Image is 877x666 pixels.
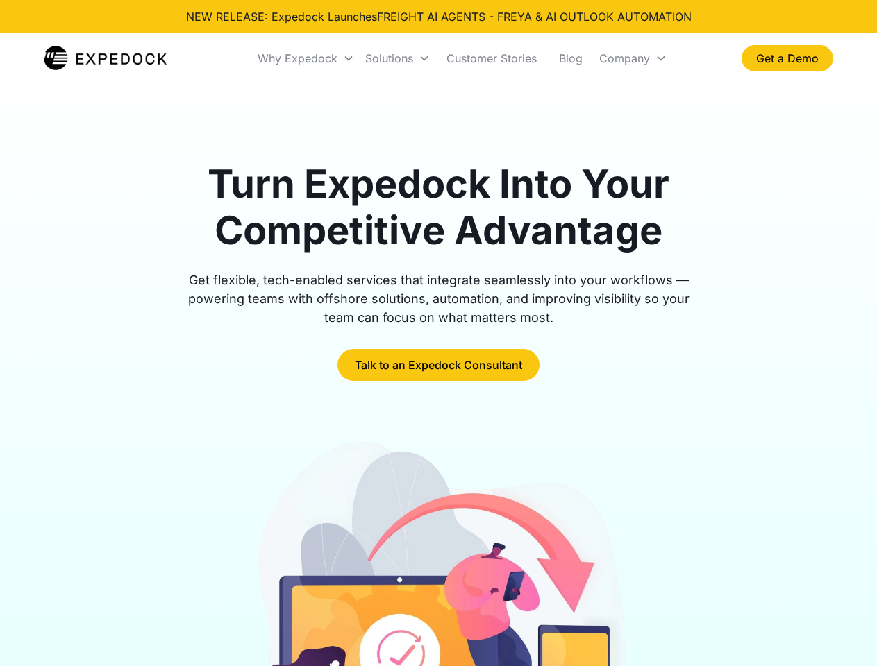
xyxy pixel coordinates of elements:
[365,51,413,65] div: Solutions
[172,161,705,254] h1: Turn Expedock Into Your Competitive Advantage
[186,8,692,25] div: NEW RELEASE: Expedock Launches
[435,35,548,82] a: Customer Stories
[337,349,540,381] a: Talk to an Expedock Consultant
[172,271,705,327] div: Get flexible, tech-enabled services that integrate seamlessly into your workflows — powering team...
[594,35,672,82] div: Company
[377,10,692,24] a: FREIGHT AI AGENTS - FREYA & AI OUTLOOK AUTOMATION
[742,45,833,71] a: Get a Demo
[808,599,877,666] iframe: Chat Widget
[44,44,167,72] img: Expedock Logo
[360,35,435,82] div: Solutions
[44,44,167,72] a: home
[258,51,337,65] div: Why Expedock
[548,35,594,82] a: Blog
[599,51,650,65] div: Company
[252,35,360,82] div: Why Expedock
